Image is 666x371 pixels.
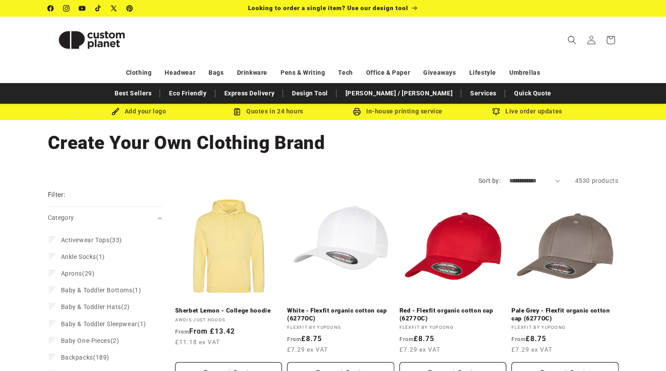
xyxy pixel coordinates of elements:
a: Clothing [126,65,152,80]
span: Activewear Tops [61,236,110,244]
span: 4530 products [575,177,619,184]
img: Brush Icon [112,108,119,116]
a: White - Flexfit organic cotton cap (6277OC) [287,307,394,322]
a: Giveaways [423,65,456,80]
a: Pale Grey - Flexfit organic cotton cap (6277OC) [511,307,619,322]
span: Baby & Toddler Sleepwear [61,320,137,327]
a: Bags [209,65,223,80]
span: (1) [61,253,105,261]
span: Ankle Socks [61,253,97,260]
a: [PERSON_NAME] / [PERSON_NAME] [341,86,457,101]
a: Headwear [165,65,195,80]
span: (1) [61,286,141,294]
h2: Filter: [48,190,66,200]
a: Pens & Writing [281,65,325,80]
a: Umbrellas [509,65,540,80]
a: Quick Quote [510,86,556,101]
span: (2) [61,337,119,345]
img: Order updates [492,108,500,116]
h1: Create Your Own Clothing Brand [48,131,619,155]
img: Order Updates Icon [233,108,241,116]
a: Best Sellers [110,86,156,101]
summary: Search [562,30,582,50]
a: Red - Flexfit organic cotton cap (6277OC) [400,307,507,322]
span: (189) [61,353,109,361]
div: Add your logo [74,106,204,117]
a: Sherbet Lemon - College hoodie [175,307,282,315]
summary: Category (0 selected) [48,207,162,229]
a: Custom Planet [44,17,139,63]
span: Aprons [61,270,83,277]
a: Services [466,86,501,101]
a: Drinkware [237,65,267,80]
span: (29) [61,269,95,277]
img: Custom Planet [48,20,136,60]
div: In-house printing service [333,106,463,117]
div: Quotes in 24 hours [204,106,333,117]
span: (2) [61,303,130,311]
span: Baby & Toddler Bottoms [61,287,133,294]
span: (1) [61,320,146,328]
a: Lifestyle [469,65,496,80]
iframe: Chat Widget [522,276,666,371]
a: Tech [338,65,353,80]
span: Baby One-Pieces [61,337,111,344]
a: Express Delivery [220,86,279,101]
img: In-house printing [353,108,361,116]
span: Backpacks [61,354,93,361]
span: Looking to order a single item? Use our design tool [248,4,408,11]
span: Baby & Toddler Hats [61,303,121,310]
a: Eco Friendly [165,86,211,101]
a: Office & Paper [366,65,410,80]
a: Design Tool [288,86,332,101]
label: Sort by: [479,177,500,184]
span: Category [48,214,74,221]
div: Live order updates [463,106,592,117]
span: (33) [61,236,122,244]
